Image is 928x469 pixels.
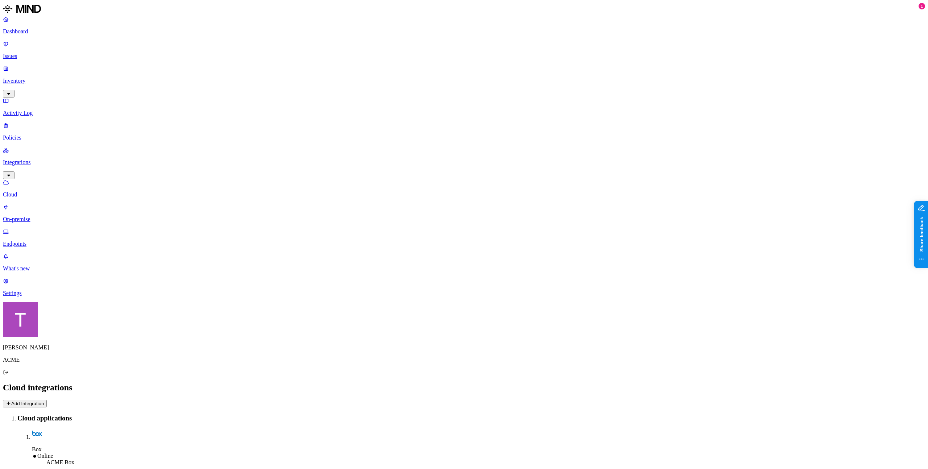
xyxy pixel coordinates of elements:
[3,357,925,363] p: ACME
[3,159,925,166] p: Integrations
[3,179,925,198] a: Cloud
[3,383,925,393] h2: Cloud integrations
[3,204,925,223] a: On-premise
[3,147,925,178] a: Integrations
[3,65,925,96] a: Inventory
[32,429,42,439] img: box.svg
[17,414,925,422] h3: Cloud applications
[3,134,925,141] p: Policies
[3,110,925,116] p: Activity Log
[3,3,925,16] a: MIND
[3,302,38,337] img: Tzvi Shir-Vaknin
[3,28,925,35] p: Dashboard
[3,191,925,198] p: Cloud
[37,453,53,459] span: Online
[3,3,41,14] img: MIND
[3,16,925,35] a: Dashboard
[3,400,47,407] button: Add Integration
[3,216,925,223] p: On-premise
[3,78,925,84] p: Inventory
[3,53,925,59] p: Issues
[3,253,925,272] a: What's new
[3,122,925,141] a: Policies
[3,265,925,272] p: What's new
[3,290,925,296] p: Settings
[46,459,74,465] span: ACME Box
[3,41,925,59] a: Issues
[919,3,925,9] div: 1
[3,278,925,296] a: Settings
[3,97,925,116] a: Activity Log
[32,446,42,452] span: Box
[3,228,925,247] a: Endpoints
[3,241,925,247] p: Endpoints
